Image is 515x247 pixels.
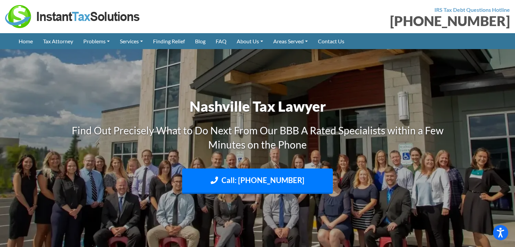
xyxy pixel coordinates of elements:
a: Problems [78,33,115,49]
div: [PHONE_NUMBER] [263,14,510,28]
a: Tax Attorney [38,33,78,49]
a: Services [115,33,148,49]
h3: Find Out Precisely What to Do Next From Our BBB A Rated Specialists within a Few Minutes on the P... [70,123,446,152]
a: Contact Us [313,33,349,49]
a: Instant Tax Solutions Logo [5,13,141,19]
a: Finding Relief [148,33,190,49]
a: Home [14,33,38,49]
h1: Nashville Tax Lawyer [70,96,446,116]
strong: IRS Tax Debt Questions Hotline [434,6,510,13]
a: Areas Served [268,33,313,49]
a: FAQ [211,33,232,49]
a: Call: [PHONE_NUMBER] [182,169,333,194]
a: About Us [232,33,268,49]
img: Instant Tax Solutions Logo [5,5,141,28]
a: Blog [190,33,211,49]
